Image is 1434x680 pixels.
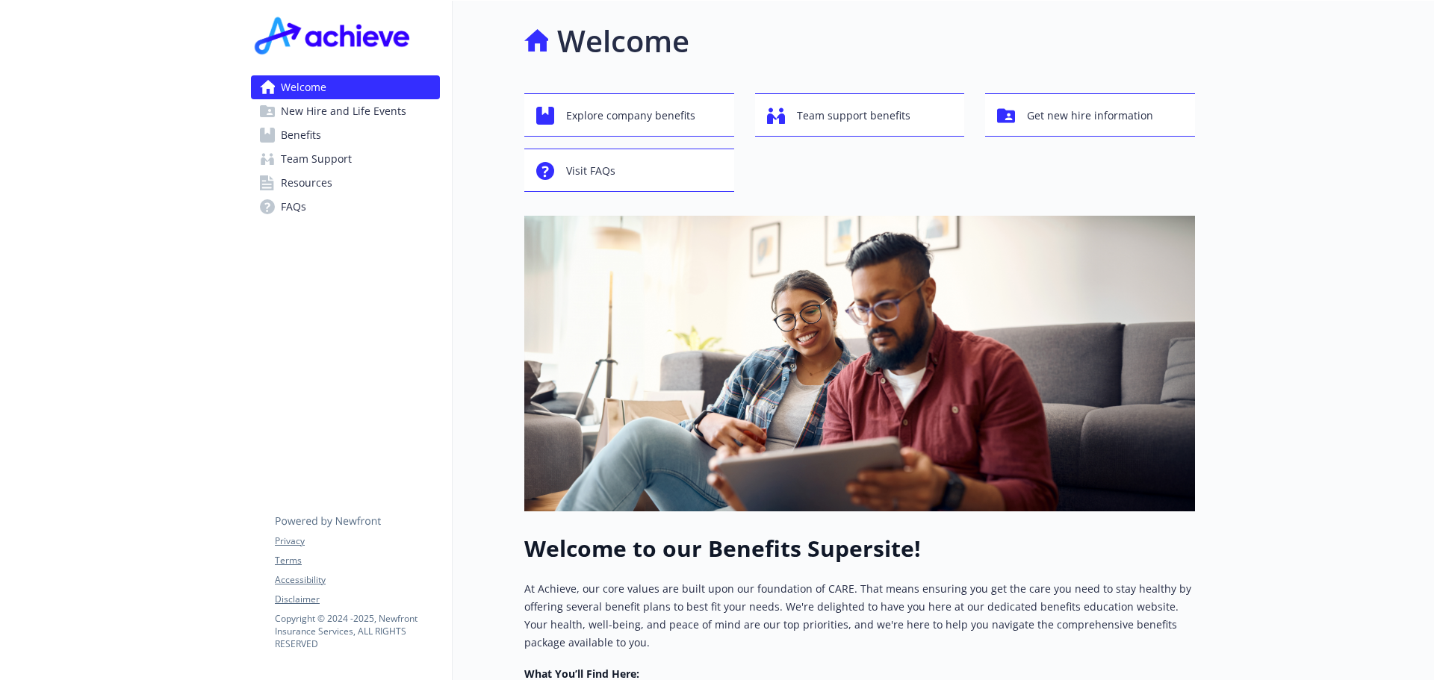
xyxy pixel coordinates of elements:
img: overview page banner [524,216,1195,511]
button: Get new hire information [985,93,1195,137]
span: Team Support [281,147,352,171]
a: Resources [251,171,440,195]
a: Disclaimer [275,593,439,606]
a: Benefits [251,123,440,147]
a: FAQs [251,195,440,219]
a: Welcome [251,75,440,99]
h1: Welcome [557,19,689,63]
button: Visit FAQs [524,149,734,192]
p: Copyright © 2024 - 2025 , Newfront Insurance Services, ALL RIGHTS RESERVED [275,612,439,650]
a: Accessibility [275,573,439,587]
span: Visit FAQs [566,157,615,185]
span: Welcome [281,75,326,99]
a: Terms [275,554,439,567]
span: Get new hire information [1027,102,1153,130]
h1: Welcome to our Benefits Supersite! [524,535,1195,562]
button: Team support benefits [755,93,965,137]
span: FAQs [281,195,306,219]
a: New Hire and Life Events [251,99,440,123]
span: Benefits [281,123,321,147]
a: Team Support [251,147,440,171]
button: Explore company benefits [524,93,734,137]
span: New Hire and Life Events [281,99,406,123]
a: Privacy [275,534,439,548]
span: Resources [281,171,332,195]
p: At Achieve, our core values are built upon our foundation of CARE. That means ensuring you get th... [524,580,1195,652]
span: Explore company benefits [566,102,695,130]
span: Team support benefits [797,102,910,130]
